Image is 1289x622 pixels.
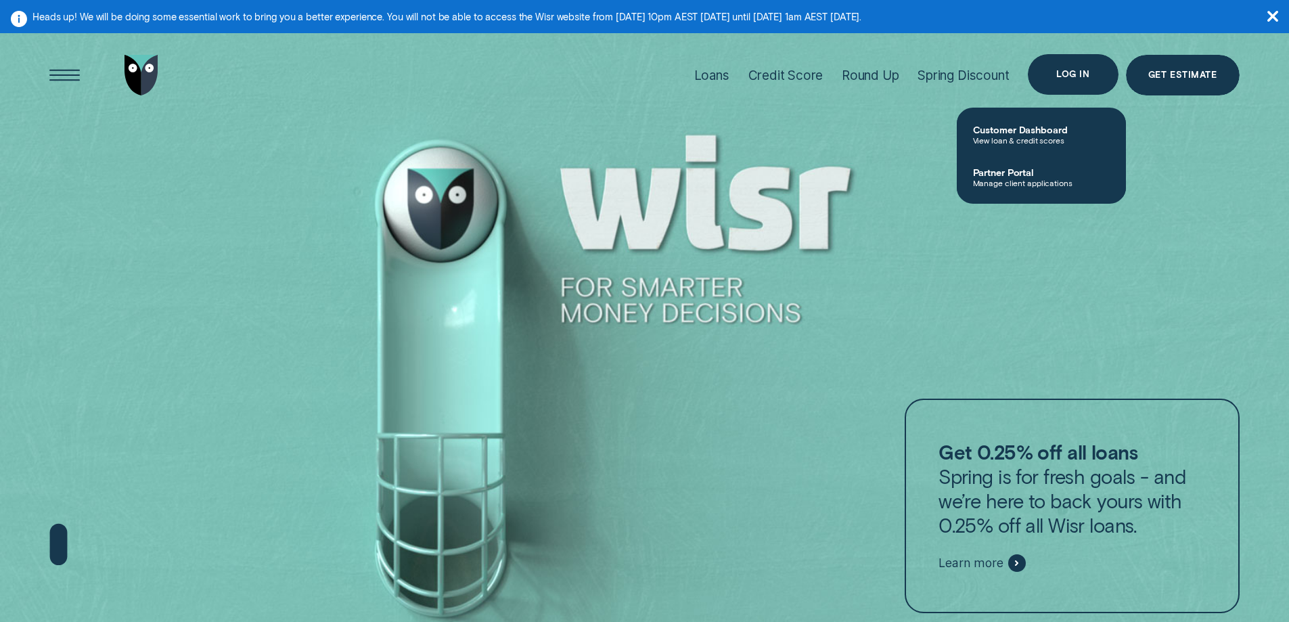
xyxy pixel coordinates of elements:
[1028,54,1118,95] button: Log in
[973,166,1110,178] span: Partner Portal
[842,68,899,83] div: Round Up
[121,30,162,120] a: Go to home page
[939,440,1137,464] strong: Get 0.25% off all loans
[125,55,158,95] img: Wisr
[918,30,1009,120] a: Spring Discount
[957,156,1126,198] a: Partner PortalManage client applications
[1126,55,1240,95] a: Get Estimate
[939,556,1003,571] span: Learn more
[905,399,1239,614] a: Get 0.25% off all loansSpring is for fresh goals - and we’re here to back yours with 0.25% off al...
[842,30,899,120] a: Round Up
[748,68,823,83] div: Credit Score
[973,124,1110,135] span: Customer Dashboard
[748,30,823,120] a: Credit Score
[1056,70,1089,79] div: Log in
[694,30,729,120] a: Loans
[973,135,1110,145] span: View loan & credit scores
[45,55,85,95] button: Open Menu
[957,113,1126,156] a: Customer DashboardView loan & credit scores
[694,68,729,83] div: Loans
[973,178,1110,187] span: Manage client applications
[939,440,1205,537] p: Spring is for fresh goals - and we’re here to back yours with 0.25% off all Wisr loans.
[918,68,1009,83] div: Spring Discount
